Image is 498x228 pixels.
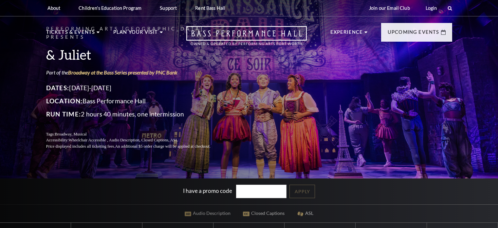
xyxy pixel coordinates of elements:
[46,97,83,105] span: Location:
[47,5,61,11] p: About
[79,5,141,11] p: Children's Education Program
[46,96,226,106] p: Bass Performance Hall
[46,69,226,76] p: Part of the
[388,28,439,40] p: Upcoming Events
[160,5,177,11] p: Support
[68,138,178,142] span: Wheelchair Accessible , Audio Description, Closed Captions, ASL
[183,187,232,194] label: I have a promo code
[46,46,226,63] h3: & Juliet
[46,137,226,143] p: Accessibility:
[55,132,86,136] span: Broadway, Musical
[115,144,210,149] span: An additional $5 order charge will be applied at checkout.
[68,69,177,75] a: Broadway at the Bass Series presented by PNC Bank
[46,110,81,118] span: Run Time:
[113,28,158,40] p: Plan Your Visit
[46,28,95,40] p: Tickets & Events
[46,84,69,92] span: Dates:
[46,109,226,119] p: 2 hours 40 minutes, one intermission
[46,143,226,150] p: Price displayed includes all ticketing fees.
[195,5,225,11] p: Rent Bass Hall
[330,28,363,40] p: Experience
[46,83,226,93] p: [DATE]-[DATE]
[46,131,226,137] p: Tags:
